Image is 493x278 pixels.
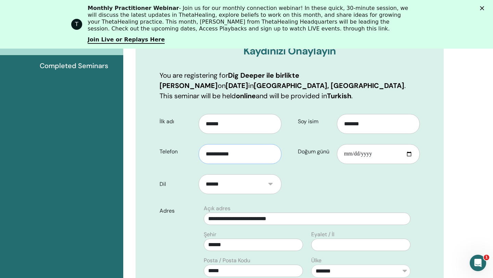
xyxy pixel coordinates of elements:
b: Monthly Practitioner Webinar [88,5,179,11]
div: Kapat [480,6,487,10]
b: Dig Deeper ile birlikte [PERSON_NAME] [160,71,299,90]
label: Şehir [204,230,216,239]
div: Profile image for ThetaHealing [71,19,82,30]
div: - Join us for our monthly connection webinar! In these quick, 30-minute session, we will discuss ... [88,5,411,32]
span: 1 [484,255,489,260]
span: Completed Seminars [40,61,108,71]
label: Eyalet / İl [311,230,334,239]
label: İlk adı [154,115,199,128]
label: Posta / Posta Kodu [204,256,250,265]
b: online [236,91,256,100]
p: You are registering for on in . This seminar will be held and will be provided in . [160,70,420,101]
label: Dil [154,178,199,191]
b: Turkish [327,91,351,100]
label: Adres [154,204,200,217]
label: Doğum günü [293,145,337,158]
b: [DATE] [226,81,248,90]
label: Açık adres [204,204,230,213]
label: Soy isim [293,115,337,128]
label: Telefon [154,145,199,158]
h3: Kaydınızı Onaylayın [160,45,420,57]
b: [GEOGRAPHIC_DATA], [GEOGRAPHIC_DATA] [254,81,404,90]
a: Join Live or Replays Here [88,36,165,44]
iframe: Intercom live chat [470,255,486,271]
label: Ülke [311,256,321,265]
